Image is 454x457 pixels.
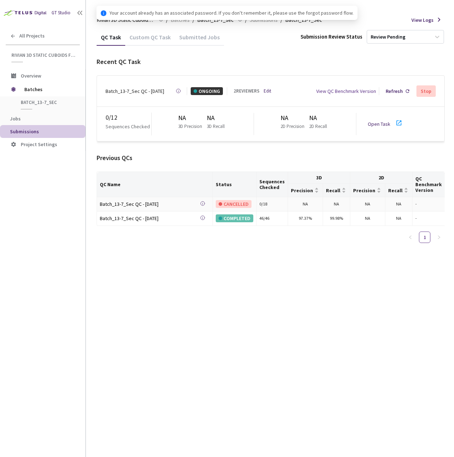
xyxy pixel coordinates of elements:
[125,34,175,46] div: Custom QC Task
[350,184,385,197] th: Precision
[301,33,362,41] div: Submission Review Status
[326,188,340,193] span: Recall
[264,88,271,95] a: Edit
[386,87,403,95] div: Refresh
[97,34,125,46] div: QC Task
[280,123,304,130] p: 2D Precision
[309,113,330,123] div: NA
[408,235,412,239] span: left
[433,232,445,243] button: right
[405,232,416,243] li: Previous Page
[350,172,412,184] th: 2D
[350,197,385,212] td: NA
[280,113,307,123] div: NA
[24,82,73,96] span: Batches
[323,184,350,197] th: Recall
[323,212,350,226] td: 99.98%
[385,184,412,197] th: Recall
[405,232,416,243] button: left
[109,9,353,17] span: Your account already has an associated password. If you don't remember it, please use the forgot ...
[21,141,57,148] span: Project Settings
[385,212,412,226] td: NA
[216,214,253,222] div: COMPLETED
[169,16,191,24] a: Batches
[106,87,164,95] div: Batch_13-7_Sec QC - [DATE]
[415,215,442,222] div: -
[178,113,205,123] div: NA
[19,33,45,39] span: All Projects
[291,188,313,193] span: Precision
[10,128,39,135] span: Submissions
[371,34,405,40] div: Review Pending
[97,57,445,67] div: Recent QC Task
[385,197,412,212] td: NA
[213,172,257,197] th: Status
[433,232,445,243] li: Next Page
[207,123,225,130] p: 3D Recall
[316,87,376,95] div: View QC Benchmark Version
[350,212,385,226] td: NA
[288,212,323,226] td: 97.37%
[207,113,228,123] div: NA
[288,184,323,197] th: Precision
[419,232,430,243] a: 1
[106,123,150,130] p: Sequences Checked
[97,153,445,163] div: Previous QCs
[191,87,223,95] div: ONGOING
[323,197,350,212] td: NA
[411,16,434,24] span: View Logs
[100,214,200,223] a: Batch_13-7_Sec QC - [DATE]
[368,121,390,127] a: Open Task
[100,214,200,222] div: Batch_13-7_Sec QC - [DATE]
[421,88,431,94] div: Stop
[437,235,441,239] span: right
[388,188,402,193] span: Recall
[178,123,202,130] p: 3D Precision
[216,200,252,208] div: CANCELLED
[309,123,327,130] p: 2D Recall
[175,34,224,46] div: Submitted Jobs
[106,113,151,123] div: 0 / 12
[288,197,323,212] td: NA
[21,99,74,105] span: Batch_13-7_sec
[100,200,200,208] div: Batch_13-7_Sec QC - [DATE]
[257,172,288,197] th: Sequences Checked
[101,10,107,16] span: info-circle
[415,201,442,208] div: -
[97,16,155,24] span: Rivian 3D Static Cuboids fixed[2024-25]
[21,73,41,79] span: Overview
[52,9,70,16] div: GT Studio
[412,172,445,197] th: QC Benchmark Version
[248,16,279,24] a: Submissions
[97,172,213,197] th: QC Name
[234,88,259,95] div: 2 REVIEWERS
[259,201,285,208] div: 0 / 18
[288,172,350,184] th: 3D
[259,215,285,222] div: 46 / 46
[10,115,21,122] span: Jobs
[11,52,75,58] span: Rivian 3D Static Cuboids fixed[2024-25]
[353,188,375,193] span: Precision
